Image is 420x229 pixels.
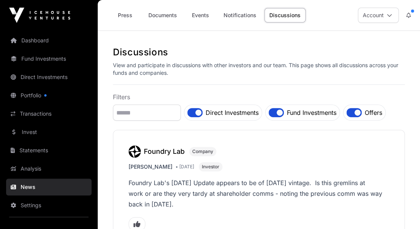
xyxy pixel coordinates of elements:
a: Transactions [6,105,92,122]
label: Fund Investments [287,108,336,117]
a: Press [110,8,140,23]
p: Filters [113,92,405,102]
a: Invest [6,124,92,140]
a: Events [185,8,216,23]
a: Notifications [219,8,261,23]
a: Foundry Lab [129,145,189,158]
span: Investor [202,164,219,170]
a: Analysis [6,160,92,177]
iframe: Chat Widget [382,192,420,229]
h3: Foundry Lab [144,146,185,157]
img: Icehouse Ventures Logo [9,8,70,23]
label: Offers [365,108,382,117]
button: Account [358,8,399,23]
span: • [DATE] [175,164,194,170]
a: Statements [6,142,92,159]
a: Direct Investments [6,69,92,85]
span: Company [192,148,213,155]
a: Settings [6,197,92,214]
a: News [6,179,92,195]
p: Foundry Lab's [DATE] Update appears to be of [DATE] vintage. Is this gremlins at work or are they... [129,177,389,210]
img: Factor-favicon.svg [129,145,141,158]
label: Direct Investments [206,108,259,117]
a: Documents [143,8,182,23]
p: View and participate in discussions with other investors and our team. This page shows all discus... [113,61,405,77]
span: [PERSON_NAME] [129,163,172,171]
a: Portfolio [6,87,92,104]
a: Dashboard [6,32,92,49]
a: Fund Investments [6,50,92,67]
a: Discussions [264,8,306,23]
h1: Discussions [113,46,405,58]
